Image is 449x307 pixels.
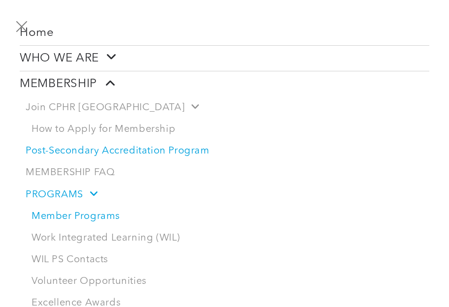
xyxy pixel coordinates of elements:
a: Volunteer Opportunities [26,271,429,292]
a: How to Apply for Membership [26,119,429,140]
span: MEMBERSHIP [20,76,115,92]
a: MEMBERSHIP FAQ [20,162,429,184]
span: MEMBERSHIP FAQ [26,167,115,179]
a: Join CPHR [GEOGRAPHIC_DATA] [20,96,429,119]
a: WIL PS Contacts [26,249,429,271]
a: Work Integrated Learning (WIL) [26,227,429,249]
span: PROGRAMS [26,188,96,201]
a: Member Programs [26,206,429,227]
button: menu [9,14,34,39]
span: Post-Secondary Accreditation Program [26,145,210,157]
a: MEMBERSHIP [20,71,429,96]
span: Join CPHR [GEOGRAPHIC_DATA] [26,101,198,114]
a: PROGRAMS [20,184,429,206]
a: WHO WE ARE [20,46,429,71]
a: Home [20,21,429,45]
a: Post-Secondary Accreditation Program [20,140,429,162]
